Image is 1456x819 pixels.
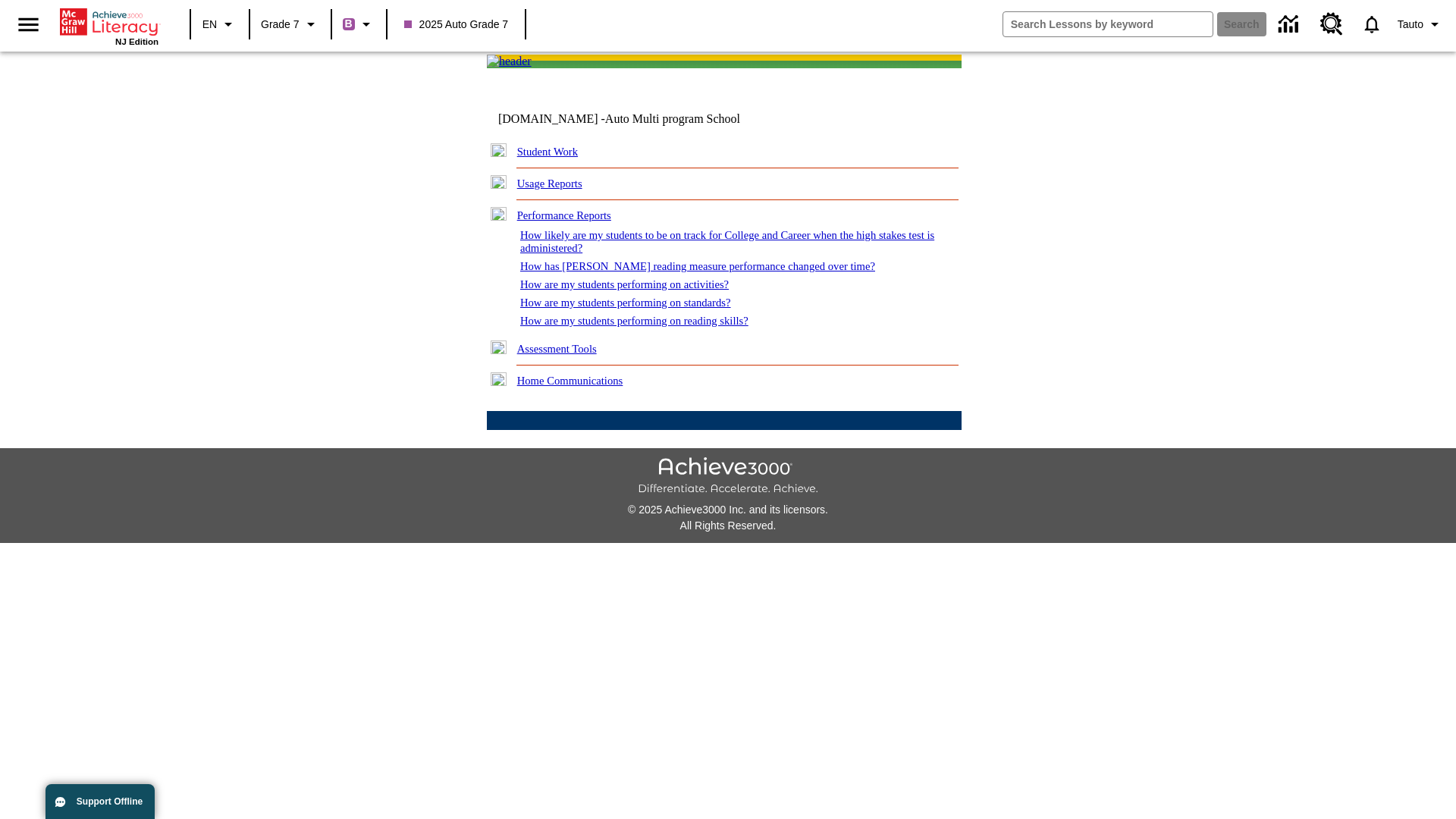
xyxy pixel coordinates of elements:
[45,784,155,819] button: Support Offline
[60,5,158,46] div: Home
[605,112,740,125] nobr: Auto Multi program School
[77,796,143,807] span: Support Offline
[491,340,507,354] img: plus.gif
[115,37,158,46] span: NJ Edition
[517,146,578,158] a: Student Work
[638,457,818,496] img: Achieve3000 Differentiate Accelerate Achieve
[1392,11,1450,38] button: Profile/Settings
[1352,5,1392,44] a: Notifications
[6,2,51,47] button: Open side menu
[1398,17,1423,33] span: Tauto
[520,315,748,327] a: How are my students performing on reading skills?
[255,11,326,38] button: Grade: Grade 7, Select a grade
[196,11,244,38] button: Language: EN, Select a language
[491,372,507,386] img: plus.gif
[261,17,300,33] span: Grade 7
[1269,4,1311,45] a: Data Center
[520,260,875,272] a: How has [PERSON_NAME] reading measure performance changed over time?
[517,209,611,221] a: Performance Reports
[337,11,381,38] button: Boost Class color is purple. Change class color
[520,229,934,254] a: How likely are my students to be on track for College and Career when the high stakes test is adm...
[491,175,507,189] img: plus.gif
[491,207,507,221] img: minus.gif
[517,343,597,355] a: Assessment Tools
[517,375,623,387] a: Home Communications
[345,14,353,33] span: B
[517,177,582,190] a: Usage Reports
[491,143,507,157] img: plus.gif
[1003,12,1213,36] input: search field
[520,297,731,309] a: How are my students performing on standards?
[498,112,777,126] td: [DOMAIN_NAME] -
[487,55,532,68] img: header
[202,17,217,33] span: EN
[404,17,509,33] span: 2025 Auto Grade 7
[1311,4,1352,45] a: Resource Center, Will open in new tab
[520,278,729,290] a: How are my students performing on activities?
